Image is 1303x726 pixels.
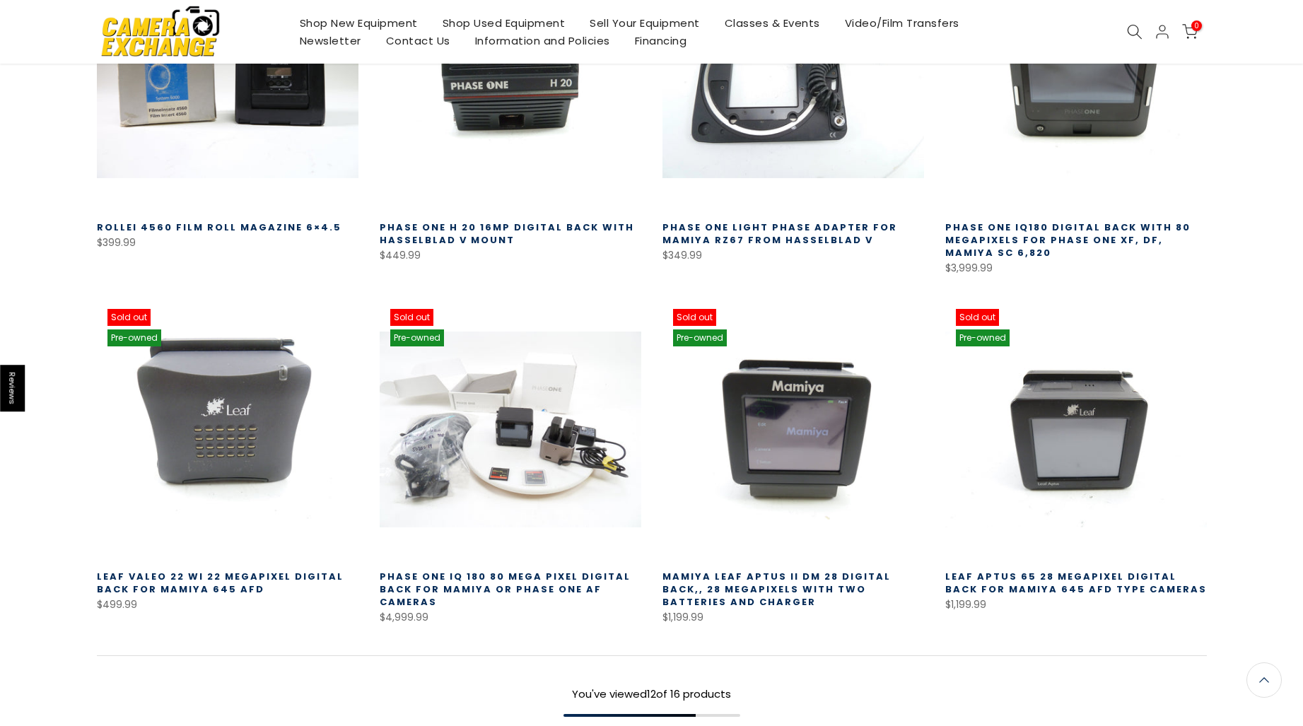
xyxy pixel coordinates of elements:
[945,596,1207,614] div: $1,199.99
[662,570,891,609] a: Mamiya Leaf Aptus II DM 28 Digital Back,, 28 Megapixels with Two Batteries and Charger
[572,686,731,701] span: You've viewed of 16 products
[1182,24,1198,40] a: 0
[945,259,1207,277] div: $3,999.99
[1246,662,1282,698] a: Back to the top
[380,221,634,247] a: Phase One H 20 16MP Digital Back with Hasselblad V Mount
[832,14,971,32] a: Video/Film Transfers
[647,686,656,701] span: 12
[380,247,641,264] div: $449.99
[945,221,1191,259] a: Phase One IQ180 Digital Back with 80 Megapixels for Phase One XF, DF, Mamiya SC 6,820
[287,32,373,49] a: Newsletter
[462,32,622,49] a: Information and Policies
[578,14,713,32] a: Sell Your Equipment
[97,570,344,596] a: Leaf Valeo 22 WI 22 Megapixel Digital Back for Mamiya 645 AFD
[380,570,631,609] a: Phase One IQ 180 80 Mega Pixel Digital Back for Mamiya or Phase One AF Cameras
[945,570,1207,596] a: Leaf Aptus 65 28 Megapixel Digital Back for Mamiya 645 AFD type cameras
[712,14,832,32] a: Classes & Events
[97,234,358,252] div: $399.99
[662,609,924,626] div: $1,199.99
[622,32,699,49] a: Financing
[97,596,358,614] div: $499.99
[430,14,578,32] a: Shop Used Equipment
[662,247,924,264] div: $349.99
[380,609,641,626] div: $4,999.99
[1191,21,1202,31] span: 0
[662,221,897,247] a: Phase One Light Phase Adapter for Mamiya RZ67 from Hasselblad V
[373,32,462,49] a: Contact Us
[287,14,430,32] a: Shop New Equipment
[97,221,341,234] a: Rollei 4560 Film Roll Magazine 6×4.5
